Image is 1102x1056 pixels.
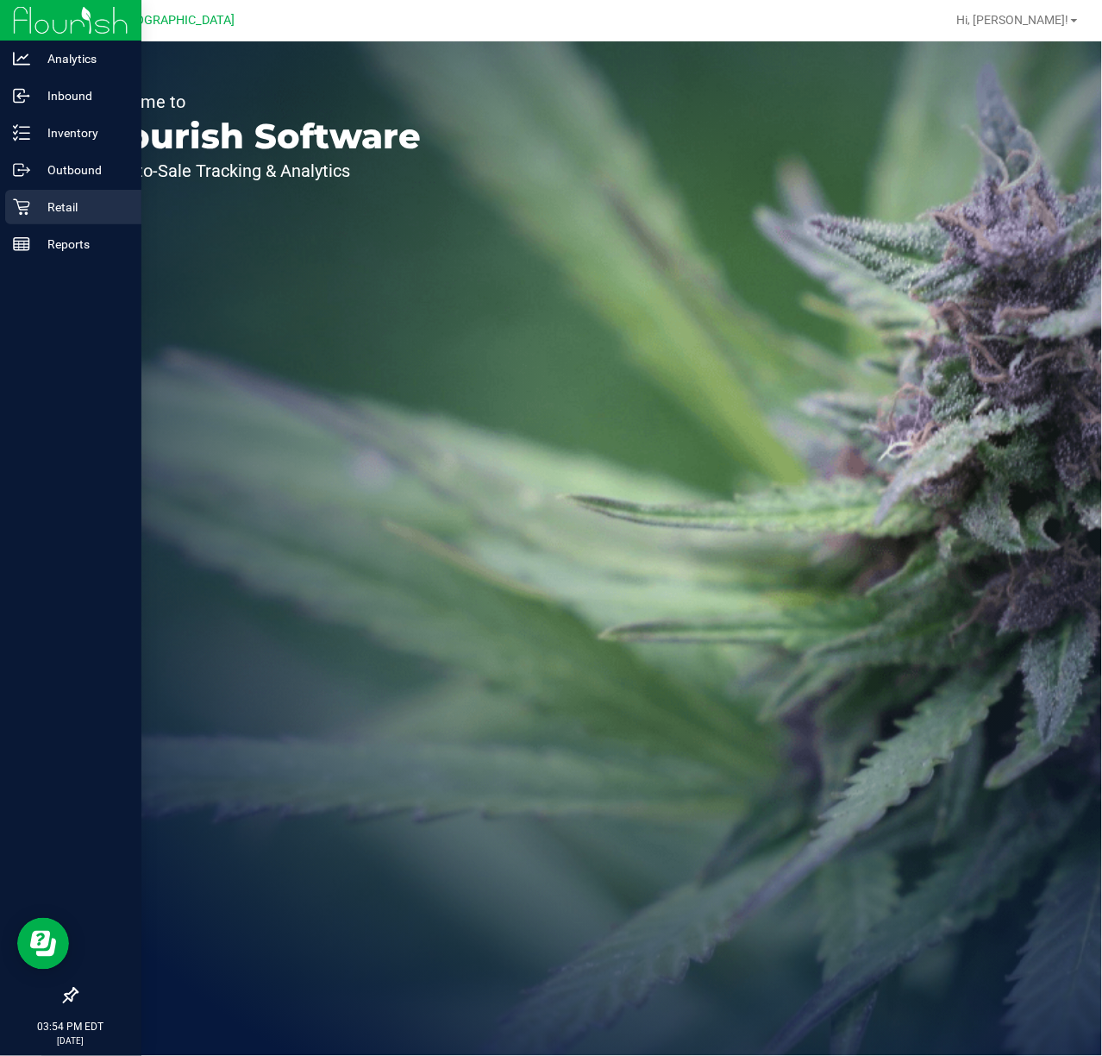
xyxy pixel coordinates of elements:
p: Inbound [30,85,134,106]
p: Retail [30,197,134,217]
p: [DATE] [8,1035,134,1048]
p: Analytics [30,48,134,69]
p: Flourish Software [93,119,421,154]
inline-svg: Reports [13,236,30,253]
inline-svg: Inbound [13,87,30,104]
inline-svg: Inventory [13,124,30,141]
span: Hi, [PERSON_NAME]! [957,13,1069,27]
p: Welcome to [93,93,421,110]
span: [GEOGRAPHIC_DATA] [117,13,235,28]
p: Reports [30,234,134,255]
p: 03:54 PM EDT [8,1020,134,1035]
p: Outbound [30,160,134,180]
inline-svg: Retail [13,198,30,216]
p: Seed-to-Sale Tracking & Analytics [93,162,421,179]
p: Inventory [30,123,134,143]
iframe: Resource center [17,918,69,970]
inline-svg: Analytics [13,50,30,67]
inline-svg: Outbound [13,161,30,179]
